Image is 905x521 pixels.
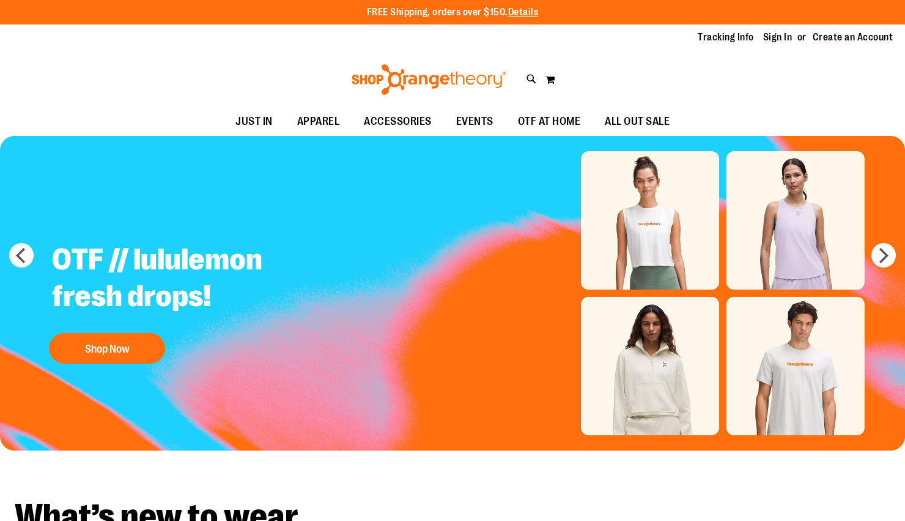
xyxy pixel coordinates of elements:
[297,108,340,135] span: APPAREL
[43,232,347,370] a: OTF // lululemon fresh drops! Shop Now
[871,243,896,268] button: next
[508,7,539,18] a: Details
[698,31,754,44] a: Tracking Info
[364,108,432,135] span: ACCESSORIES
[9,243,34,268] button: prev
[456,108,493,135] span: EVENTS
[235,108,273,135] span: JUST IN
[43,232,347,327] h2: OTF // lululemon fresh drops!
[367,6,539,20] p: FREE Shipping, orders over $150.
[813,31,893,44] a: Create an Account
[763,31,792,44] a: Sign In
[350,64,508,95] img: Shop Orangetheory
[518,108,581,135] span: OTF AT HOME
[49,333,165,364] button: Shop Now
[605,108,670,135] span: ALL OUT SALE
